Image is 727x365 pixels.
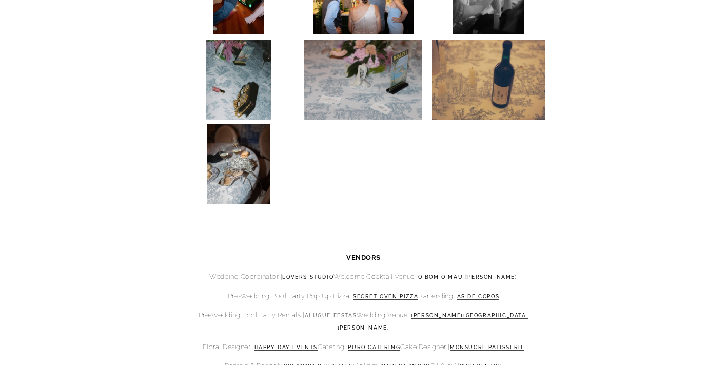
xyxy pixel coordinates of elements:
p: Floral Designer | Catering | Cake Designer | [179,341,548,353]
a: Puro Catering [348,344,400,351]
img: baychadwedpart2-56.jpg [304,40,422,120]
img: baychadwedeventsfilmfinal2-134.jpg [206,40,272,120]
a: As De Copos [457,294,500,300]
strong: VENDORS [346,254,381,261]
p: Wedding Coordinator | Welcome Cocktail Venue | [179,271,548,283]
img: baychadwedpart2-54.jpg [207,124,271,204]
a: O Bom O Mau [PERSON_NAME] [418,274,518,280]
a: Happy Day Events [254,344,318,351]
a: Lovers Studio [282,274,333,280]
a: Secret Oven Pizza [353,294,418,300]
a: Alugue Festas [305,313,357,319]
a: [PERSON_NAME][GEOGRAPHIC_DATA][PERSON_NAME] [338,313,529,331]
img: baychadwedeventsfilmfinal2-135.jpg [432,40,545,120]
a: Monsucre Patisserie [450,344,524,351]
p: Pre-Wedding Pool Party Rentals | Wedding Venue | [179,309,548,334]
p: Pre-Wedding Pool Party Pop Up Pizza | Bartending | [179,290,548,302]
